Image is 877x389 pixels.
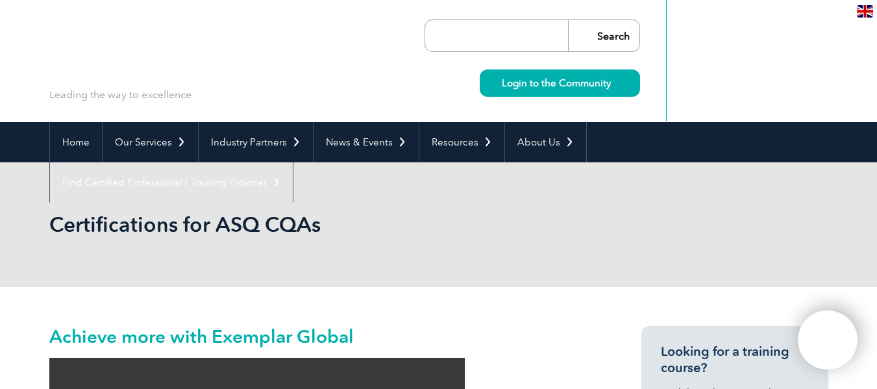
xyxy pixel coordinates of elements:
[568,20,639,51] input: Search
[419,122,504,162] a: Resources
[49,214,595,235] h2: Certifications for ASQ CQAs
[611,79,618,86] img: svg+xml;nitro-empty-id=MzU0OjIyMw==-1;base64,PHN2ZyB2aWV3Qm94PSIwIDAgMTEgMTEiIHdpZHRoPSIxMSIgaGVp...
[49,88,191,102] p: Leading the way to excellence
[811,324,844,357] img: svg+xml;nitro-empty-id=ODY5OjExNg==-1;base64,PHN2ZyB2aWV3Qm94PSIwIDAgNDAwIDQwMCIgd2lkdGg9IjQwMCIg...
[857,5,873,18] img: en
[505,122,586,162] a: About Us
[199,122,313,162] a: Industry Partners
[49,326,595,347] h2: Achieve more with Exemplar Global
[661,344,809,376] h3: Looking for a training course?
[50,162,293,203] a: Find Certified Professional / Training Provider
[103,122,198,162] a: Our Services
[314,122,419,162] a: News & Events
[480,69,640,97] a: Login to the Community
[50,122,102,162] a: Home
